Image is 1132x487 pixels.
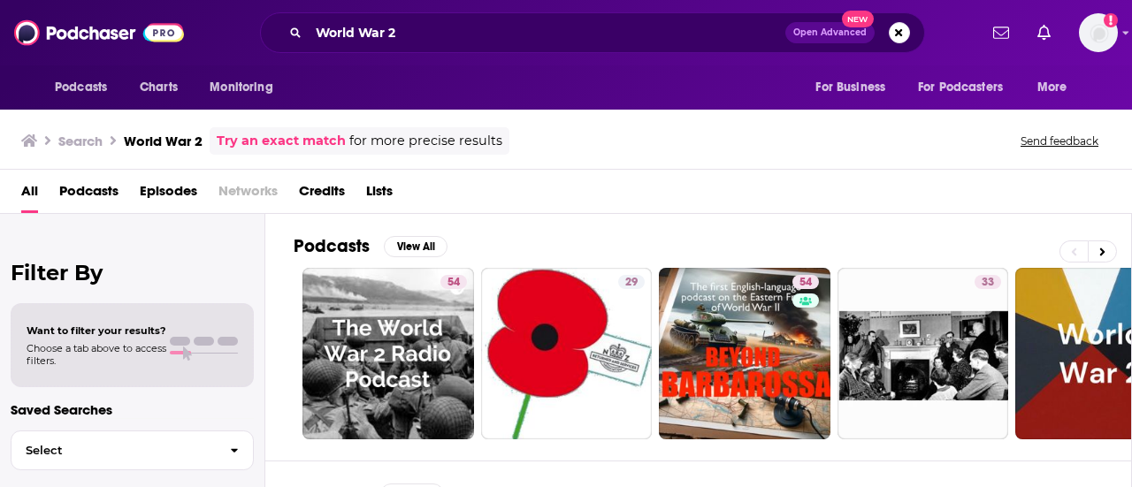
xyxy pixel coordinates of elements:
span: New [842,11,874,27]
span: Monitoring [210,75,272,100]
span: Want to filter your results? [27,324,166,337]
button: View All [384,236,447,257]
a: Credits [299,177,345,213]
span: Charts [140,75,178,100]
p: Saved Searches [11,401,254,418]
span: Networks [218,177,278,213]
a: 33 [975,275,1001,289]
span: For Podcasters [918,75,1003,100]
span: 33 [982,274,994,292]
a: 33 [838,268,1009,439]
span: Logged in as tfnewsroom [1079,13,1118,52]
span: Podcasts [55,75,107,100]
button: open menu [197,71,295,104]
span: 54 [799,274,812,292]
span: Choose a tab above to access filters. [27,342,166,367]
span: Select [11,445,216,456]
a: Podcasts [59,177,119,213]
a: Lists [366,177,393,213]
button: Select [11,430,254,470]
button: open menu [906,71,1029,104]
button: open menu [803,71,907,104]
a: 29 [618,275,645,289]
span: 29 [625,274,638,292]
span: for more precise results [349,131,502,151]
h2: Filter By [11,260,254,285]
h2: Podcasts [294,235,370,257]
a: 29 [481,268,653,439]
a: 54 [440,275,467,289]
a: All [21,177,38,213]
img: User Profile [1079,13,1118,52]
a: 54 [792,275,819,289]
button: Send feedback [1015,133,1104,148]
a: Show notifications dropdown [1030,18,1058,48]
a: Episodes [140,177,197,213]
a: 54 [659,268,830,439]
button: open menu [1025,71,1090,104]
svg: Add a profile image [1104,13,1118,27]
button: Show profile menu [1079,13,1118,52]
h3: Search [58,133,103,149]
img: Podchaser - Follow, Share and Rate Podcasts [14,16,184,49]
span: 54 [447,274,460,292]
button: open menu [42,71,130,104]
h3: World War 2 [124,133,203,149]
a: 54 [302,268,474,439]
a: Charts [128,71,188,104]
a: Show notifications dropdown [986,18,1016,48]
input: Search podcasts, credits, & more... [309,19,785,47]
div: Search podcasts, credits, & more... [260,12,925,53]
span: For Business [815,75,885,100]
a: Try an exact match [217,131,346,151]
a: PodcastsView All [294,235,447,257]
button: Open AdvancedNew [785,22,875,43]
span: Open Advanced [793,28,867,37]
span: More [1037,75,1067,100]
